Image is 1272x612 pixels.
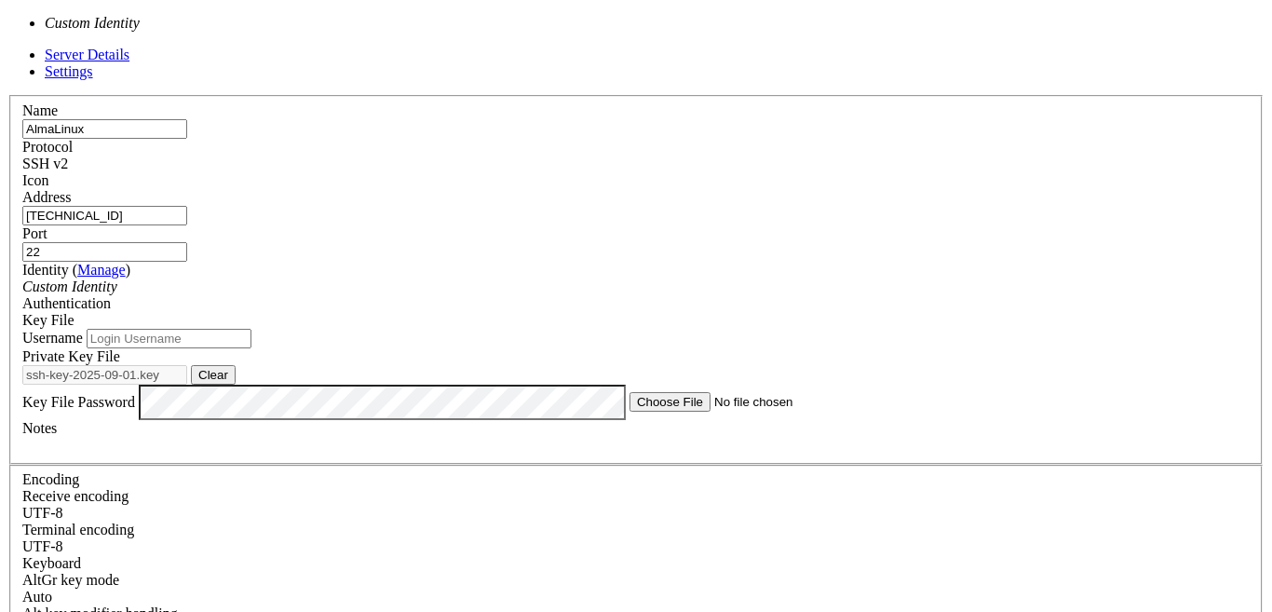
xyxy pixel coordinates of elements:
span: Key File [22,312,74,328]
label: Name [22,102,58,118]
label: Address [22,189,71,205]
input: Login Username [87,329,251,348]
div: Key File [22,312,1250,329]
a: Server Details [45,47,129,62]
span: SSH v2 [22,156,68,171]
div: SSH v2 [22,156,1250,172]
span: ( ) [73,262,130,278]
div: Auto [22,589,1250,605]
a: Settings [45,63,93,79]
div: (0, 1) [7,23,15,39]
label: Keyboard [22,555,81,571]
i: Custom Identity [22,279,117,294]
label: Set the expected encoding for data received from the host. If the encodings do not match, visual ... [22,488,129,504]
label: Protocol [22,139,73,155]
span: UTF-8 [22,538,63,554]
div: UTF-8 [22,538,1250,555]
label: Identity [22,262,130,278]
input: Port Number [22,242,187,262]
label: Port [22,225,47,241]
label: The default terminal encoding. ISO-2022 enables character map translations (like graphics maps). ... [22,522,134,537]
span: Auto [22,589,52,605]
label: Notes [22,420,57,436]
label: Authentication [22,295,111,311]
input: Host Name or IP [22,206,187,225]
x-row: Wrong or missing login information [7,7,1032,23]
button: Clear [191,365,236,385]
label: Encoding [22,471,79,487]
div: Custom Identity [22,279,1250,295]
label: Private Key File [22,348,120,364]
input: Server Name [22,119,187,139]
label: Set the expected encoding for data received from the host. If the encodings do not match, visual ... [22,572,119,588]
div: UTF-8 [22,505,1250,522]
i: Custom Identity [45,15,140,31]
label: Username [22,330,83,346]
label: Icon [22,172,48,188]
a: Manage [77,262,126,278]
label: Key File Password [22,393,135,409]
span: UTF-8 [22,505,63,521]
